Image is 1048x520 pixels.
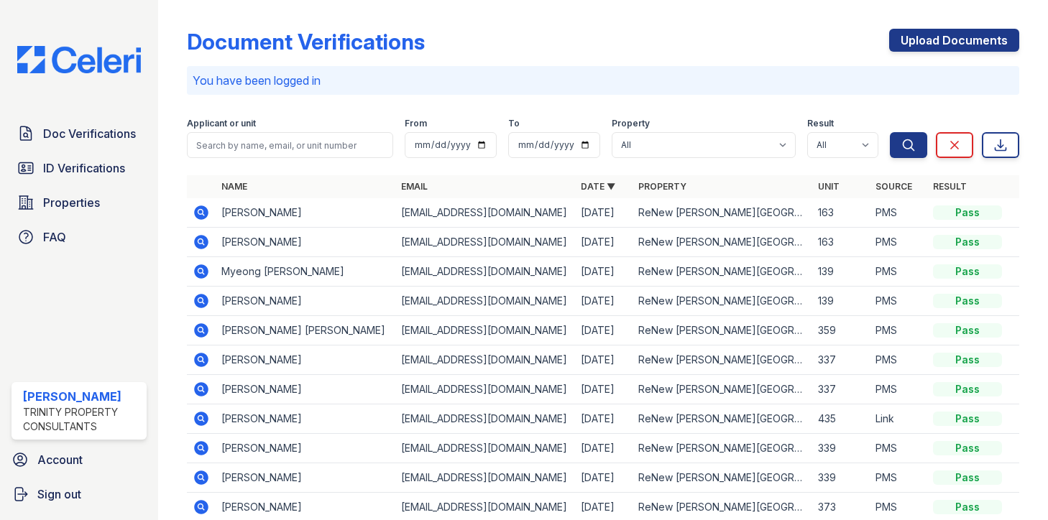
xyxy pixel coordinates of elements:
[812,287,870,316] td: 139
[633,316,812,345] td: ReNew [PERSON_NAME][GEOGRAPHIC_DATA]
[933,412,1002,426] div: Pass
[812,198,870,228] td: 163
[870,375,927,404] td: PMS
[633,463,812,493] td: ReNew [PERSON_NAME][GEOGRAPHIC_DATA]
[12,119,147,148] a: Doc Verifications
[575,316,633,345] td: [DATE]
[43,194,100,211] span: Properties
[812,463,870,493] td: 339
[23,405,141,434] div: Trinity Property Consultants
[12,223,147,251] a: FAQ
[812,434,870,463] td: 339
[216,257,395,287] td: Myeong [PERSON_NAME]
[633,375,812,404] td: ReNew [PERSON_NAME][GEOGRAPHIC_DATA]
[187,29,425,55] div: Document Verifications
[933,205,1002,220] div: Pass
[221,181,247,192] a: Name
[395,228,575,257] td: [EMAIL_ADDRESS][DOMAIN_NAME]
[812,257,870,287] td: 139
[933,382,1002,396] div: Pass
[933,470,1002,485] div: Pass
[575,463,633,493] td: [DATE]
[216,228,395,257] td: [PERSON_NAME]
[870,345,927,375] td: PMS
[870,198,927,228] td: PMS
[812,228,870,257] td: 163
[633,434,812,463] td: ReNew [PERSON_NAME][GEOGRAPHIC_DATA]
[875,181,912,192] a: Source
[23,388,141,405] div: [PERSON_NAME]
[6,46,152,73] img: CE_Logo_Blue-a8612792a0a2168367f1c8372b55b34899dd931a85d93a1a3d3e32e68fde9ad4.png
[933,181,967,192] a: Result
[575,228,633,257] td: [DATE]
[405,118,427,129] label: From
[812,316,870,345] td: 359
[37,486,81,503] span: Sign out
[216,404,395,434] td: [PERSON_NAME]
[581,181,615,192] a: Date ▼
[216,345,395,375] td: [PERSON_NAME]
[216,463,395,493] td: [PERSON_NAME]
[401,181,428,192] a: Email
[43,228,66,246] span: FAQ
[633,228,812,257] td: ReNew [PERSON_NAME][GEOGRAPHIC_DATA]
[193,72,1013,89] p: You have been logged in
[12,154,147,182] a: ID Verifications
[633,257,812,287] td: ReNew [PERSON_NAME][GEOGRAPHIC_DATA]
[575,257,633,287] td: [DATE]
[933,441,1002,455] div: Pass
[187,118,256,129] label: Applicant or unit
[37,451,83,468] span: Account
[395,198,575,228] td: [EMAIL_ADDRESS][DOMAIN_NAME]
[216,434,395,463] td: [PERSON_NAME]
[575,345,633,375] td: [DATE]
[43,125,136,142] span: Doc Verifications
[395,316,575,345] td: [EMAIL_ADDRESS][DOMAIN_NAME]
[6,445,152,474] a: Account
[395,345,575,375] td: [EMAIL_ADDRESS][DOMAIN_NAME]
[933,235,1002,249] div: Pass
[933,294,1002,308] div: Pass
[933,353,1002,367] div: Pass
[508,118,520,129] label: To
[575,198,633,228] td: [DATE]
[870,316,927,345] td: PMS
[870,257,927,287] td: PMS
[633,287,812,316] td: ReNew [PERSON_NAME][GEOGRAPHIC_DATA]
[216,316,395,345] td: [PERSON_NAME] [PERSON_NAME]
[812,404,870,434] td: 435
[216,287,395,316] td: [PERSON_NAME]
[933,264,1002,279] div: Pass
[6,480,152,509] a: Sign out
[870,463,927,493] td: PMS
[575,434,633,463] td: [DATE]
[818,181,840,192] a: Unit
[933,500,1002,514] div: Pass
[187,132,393,158] input: Search by name, email, or unit number
[395,463,575,493] td: [EMAIL_ADDRESS][DOMAIN_NAME]
[933,323,1002,338] div: Pass
[889,29,1019,52] a: Upload Documents
[395,404,575,434] td: [EMAIL_ADDRESS][DOMAIN_NAME]
[870,287,927,316] td: PMS
[812,375,870,404] td: 337
[395,375,575,404] td: [EMAIL_ADDRESS][DOMAIN_NAME]
[812,345,870,375] td: 337
[575,287,633,316] td: [DATE]
[12,188,147,217] a: Properties
[395,257,575,287] td: [EMAIL_ADDRESS][DOMAIN_NAME]
[216,375,395,404] td: [PERSON_NAME]
[612,118,650,129] label: Property
[633,198,812,228] td: ReNew [PERSON_NAME][GEOGRAPHIC_DATA]
[870,404,927,434] td: Link
[395,434,575,463] td: [EMAIL_ADDRESS][DOMAIN_NAME]
[870,434,927,463] td: PMS
[575,375,633,404] td: [DATE]
[638,181,686,192] a: Property
[395,287,575,316] td: [EMAIL_ADDRESS][DOMAIN_NAME]
[575,404,633,434] td: [DATE]
[807,118,834,129] label: Result
[870,228,927,257] td: PMS
[216,198,395,228] td: [PERSON_NAME]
